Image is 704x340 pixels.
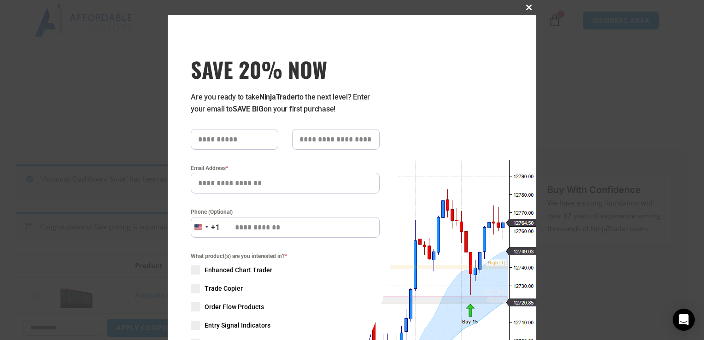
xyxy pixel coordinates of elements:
[191,252,380,261] span: What product(s) are you interested in?
[191,284,380,293] label: Trade Copier
[211,222,220,234] div: +1
[191,217,220,238] button: Selected country
[191,265,380,275] label: Enhanced Chart Trader
[205,265,272,275] span: Enhanced Chart Trader
[191,321,380,330] label: Entry Signal Indicators
[191,56,380,82] span: SAVE 20% NOW
[673,309,695,331] div: Open Intercom Messenger
[191,302,380,311] label: Order Flow Products
[191,207,380,217] label: Phone (Optional)
[233,105,264,113] strong: SAVE BIG
[259,93,297,101] strong: NinjaTrader
[191,91,380,115] p: Are you ready to take to the next level? Enter your email to on your first purchase!
[205,284,243,293] span: Trade Copier
[205,321,270,330] span: Entry Signal Indicators
[205,302,264,311] span: Order Flow Products
[191,164,380,173] label: Email Address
